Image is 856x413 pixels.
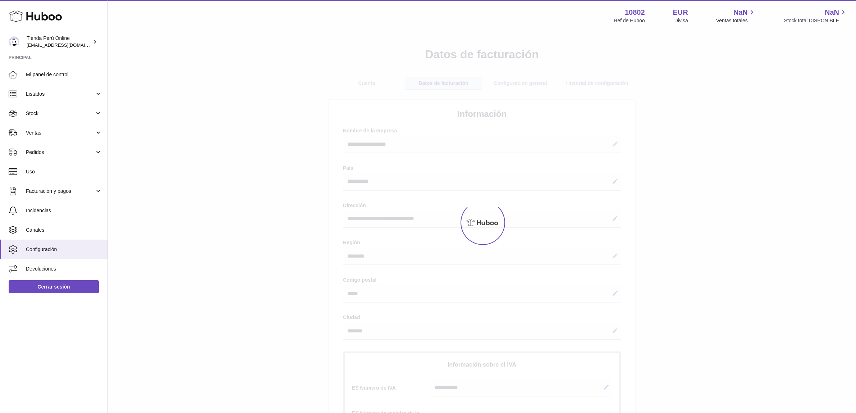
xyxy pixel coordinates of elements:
[716,17,756,24] span: Ventas totales
[26,188,95,195] span: Facturación y pagos
[27,35,91,49] div: Tienda Perú Online
[673,8,688,17] strong: EUR
[26,149,95,156] span: Pedidos
[625,8,645,17] strong: 10802
[26,91,95,97] span: Listados
[784,8,847,24] a: NaN Stock total DISPONIBLE
[26,71,102,78] span: Mi panel de control
[27,42,106,48] span: [EMAIL_ADDRESS][DOMAIN_NAME]
[716,8,756,24] a: NaN Ventas totales
[26,265,102,272] span: Devoluciones
[825,8,839,17] span: NaN
[26,110,95,117] span: Stock
[26,130,95,136] span: Ventas
[9,280,99,293] a: Cerrar sesión
[733,8,748,17] span: NaN
[26,207,102,214] span: Incidencias
[26,246,102,253] span: Configuración
[26,168,102,175] span: Uso
[674,17,688,24] div: Divisa
[9,36,19,47] img: internalAdmin-10802@internal.huboo.com
[26,227,102,233] span: Canales
[614,17,645,24] div: Ref de Huboo
[784,17,847,24] span: Stock total DISPONIBLE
